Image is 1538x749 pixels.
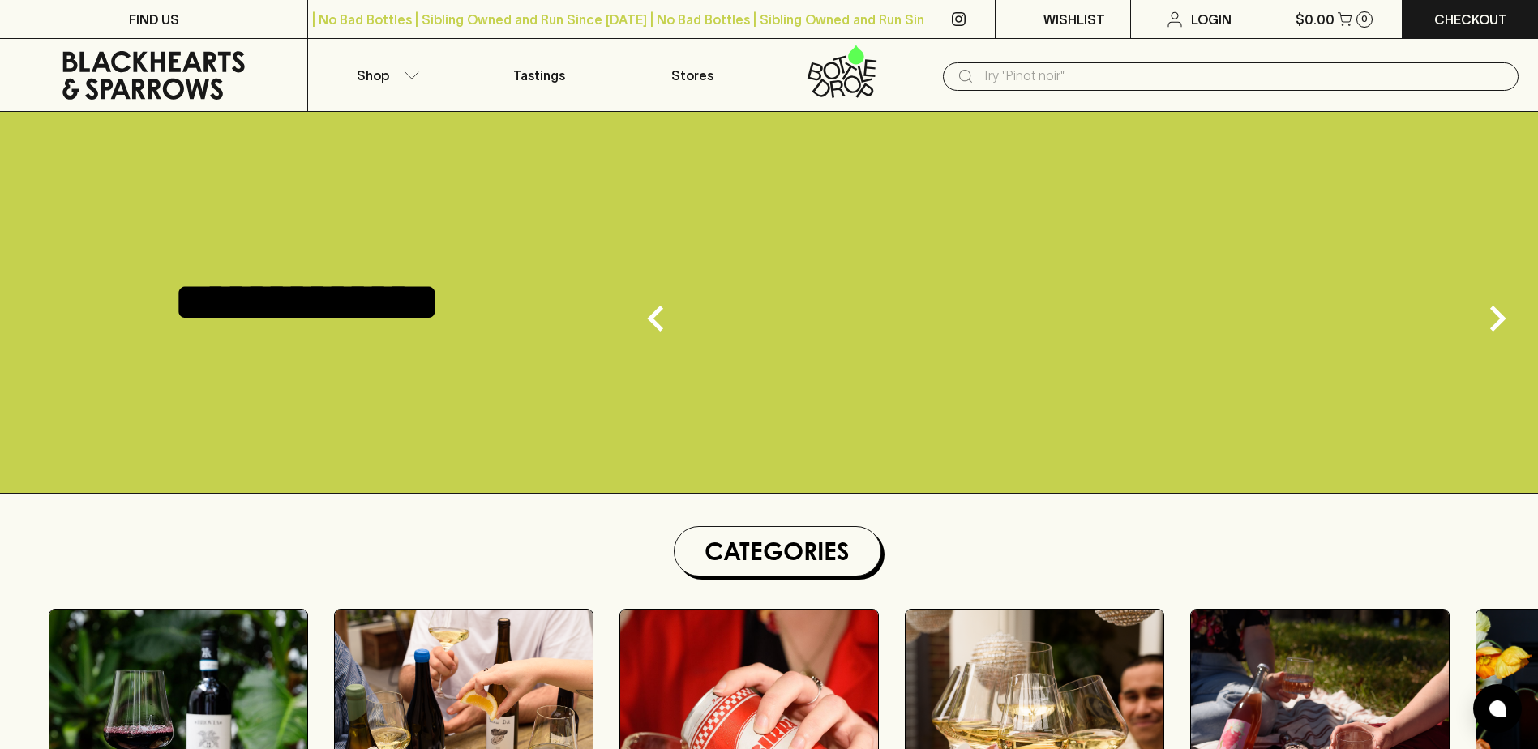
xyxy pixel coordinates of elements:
[513,66,565,85] p: Tastings
[1043,10,1105,29] p: Wishlist
[308,39,461,111] button: Shop
[615,112,1538,493] img: gif;base64,R0lGODlhAQABAAAAACH5BAEKAAEALAAAAAABAAEAAAICTAEAOw==
[357,66,389,85] p: Shop
[1296,10,1335,29] p: $0.00
[671,66,713,85] p: Stores
[1489,700,1506,717] img: bubble-icon
[623,286,688,351] button: Previous
[1434,10,1507,29] p: Checkout
[1191,10,1232,29] p: Login
[615,39,769,111] a: Stores
[129,10,179,29] p: FIND US
[982,63,1506,89] input: Try "Pinot noir"
[1465,286,1530,351] button: Next
[1361,15,1368,24] p: 0
[681,533,874,569] h1: Categories
[462,39,615,111] a: Tastings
